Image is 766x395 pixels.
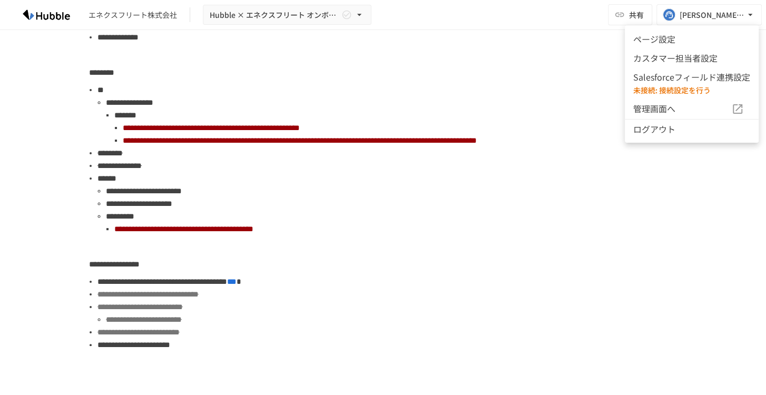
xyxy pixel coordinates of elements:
li: ページ設定 [625,29,759,48]
p: Salesforceフィールド連携設定 [633,71,750,84]
span: 管理画面へ [633,102,731,116]
h6: 未接続: 接続設定を行う [633,84,750,96]
li: カスタマー担当者設定 [625,48,759,67]
li: ログアウト [625,119,759,139]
